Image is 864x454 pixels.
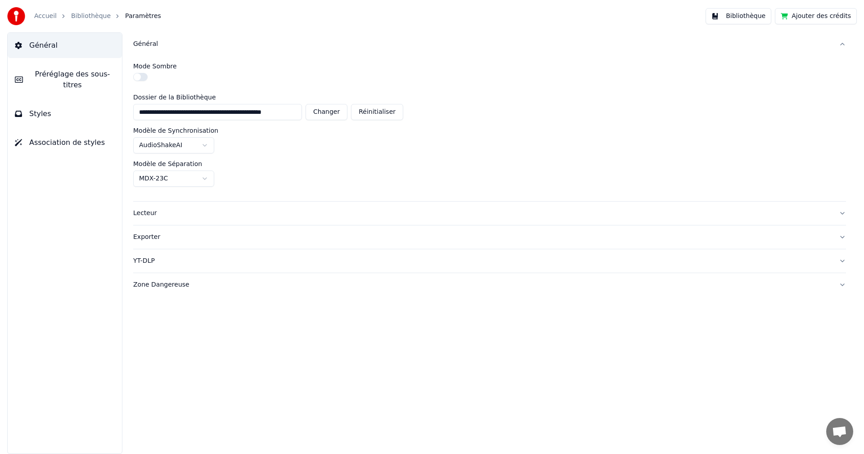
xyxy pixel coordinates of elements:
[133,32,846,56] button: Général
[351,104,403,120] button: Réinitialiser
[125,12,161,21] span: Paramètres
[8,33,122,58] button: Général
[133,202,846,225] button: Lecteur
[133,63,177,69] label: Mode Sombre
[8,62,122,98] button: Préréglage des sous-titres
[775,8,857,24] button: Ajouter des crédits
[133,249,846,273] button: YT-DLP
[7,7,25,25] img: youka
[29,137,105,148] span: Association de styles
[133,209,832,218] div: Lecteur
[826,418,853,445] div: Ouvrir le chat
[133,256,832,265] div: YT-DLP
[30,69,115,90] span: Préréglage des sous-titres
[133,233,832,242] div: Exporter
[133,127,218,134] label: Modèle de Synchronisation
[133,94,403,100] label: Dossier de la Bibliothèque
[34,12,57,21] a: Accueil
[133,56,846,201] div: Général
[706,8,771,24] button: Bibliothèque
[71,12,111,21] a: Bibliothèque
[133,280,832,289] div: Zone Dangereuse
[133,40,832,49] div: Général
[133,161,202,167] label: Modèle de Séparation
[34,12,161,21] nav: breadcrumb
[133,225,846,249] button: Exporter
[306,104,347,120] button: Changer
[8,130,122,155] button: Association de styles
[29,108,51,119] span: Styles
[29,40,58,51] span: Général
[8,101,122,126] button: Styles
[133,273,846,297] button: Zone Dangereuse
